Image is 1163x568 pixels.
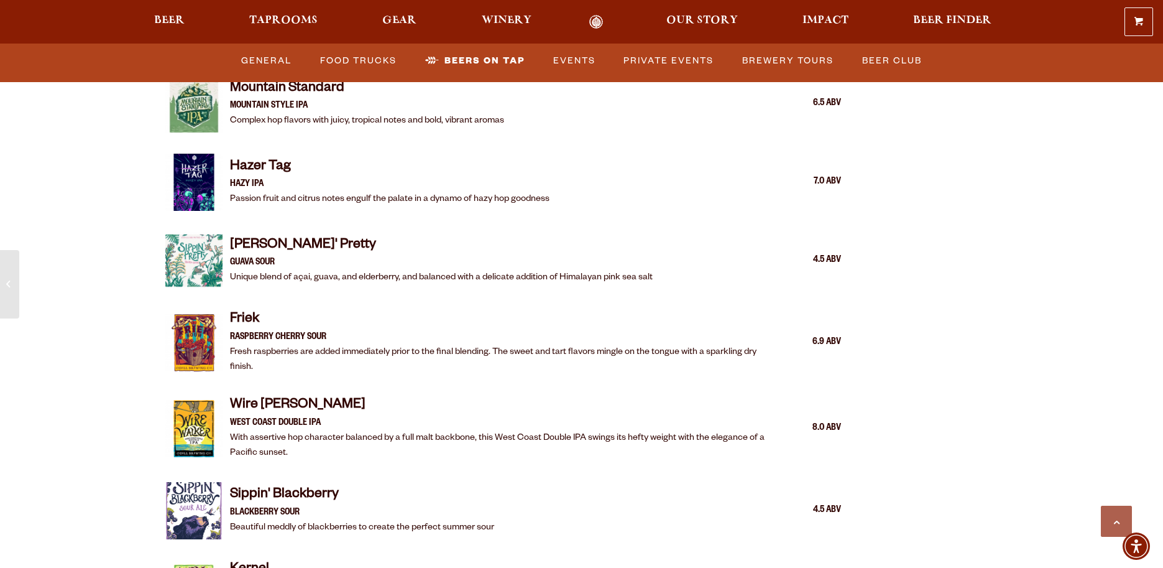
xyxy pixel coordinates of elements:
a: Our Story [658,15,746,29]
img: Item Thumbnail [165,400,223,457]
p: GUAVA SOUR [230,256,653,271]
p: Blackberry Sour [230,506,494,521]
a: Winery [474,15,540,29]
img: Item Thumbnail [165,154,223,211]
a: Food Trucks [315,47,402,75]
p: Beautiful meddly of blackberries to create the perfect summer sour [230,521,494,536]
div: 6.5 ABV [779,96,841,112]
h4: Wire [PERSON_NAME] [230,396,772,416]
span: Taprooms [249,16,318,26]
span: Beer [154,16,185,26]
a: Odell Home [573,15,620,29]
a: Impact [794,15,857,29]
a: Taprooms [241,15,326,29]
div: 4.5 ABV [779,253,841,269]
div: 4.5 ABV [779,503,841,519]
a: Brewery Tours [737,47,839,75]
p: Complex hop flavors with juicy, tropical notes and bold, vibrant aromas [230,114,504,129]
p: HAZY IPA [230,177,549,192]
p: MOUNTAIN STYLE IPA [230,99,504,114]
p: RASPBERRY CHERRY SOUR [230,330,772,345]
div: 8.0 ABV [779,421,841,437]
div: 7.0 ABV [779,174,841,190]
h4: Friek [230,310,772,330]
a: Beer [146,15,193,29]
div: 6.9 ABV [779,335,841,351]
p: Passion fruit and citrus notes engulf the palate in a dynamo of hazy hop goodness [230,192,549,207]
a: Gear [374,15,425,29]
h4: Sippin' Blackberry [230,486,494,506]
img: Item Thumbnail [165,482,223,539]
a: Events [548,47,600,75]
p: Unique blend of açai, guava, and elderberry, and balanced with a delicate addition of Himalayan p... [230,271,653,286]
a: Beer Club [857,47,927,75]
span: Winery [482,16,531,26]
a: Scroll to top [1101,506,1132,537]
a: General [236,47,296,75]
span: Our Story [666,16,738,26]
img: Item Thumbnail [165,232,223,289]
span: Impact [802,16,848,26]
a: Private Events [618,47,719,75]
img: Item Thumbnail [165,314,223,371]
p: West Coast Double IPA [230,416,772,431]
p: With assertive hop character balanced by a full malt backbone, this West Coast Double IPA swings ... [230,431,772,461]
span: Gear [382,16,416,26]
a: Beers on Tap [420,47,530,75]
h4: [PERSON_NAME]' Pretty [230,236,653,256]
h4: Hazer Tag [230,158,549,178]
img: Item Thumbnail [165,75,223,133]
div: Accessibility Menu [1123,533,1150,560]
a: Beer Finder [905,15,1000,29]
span: Beer Finder [913,16,991,26]
p: Fresh raspberries are added immediately prior to the final blending. The sweet and tart flavors m... [230,345,772,375]
h4: Mountain Standard [230,80,504,100]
